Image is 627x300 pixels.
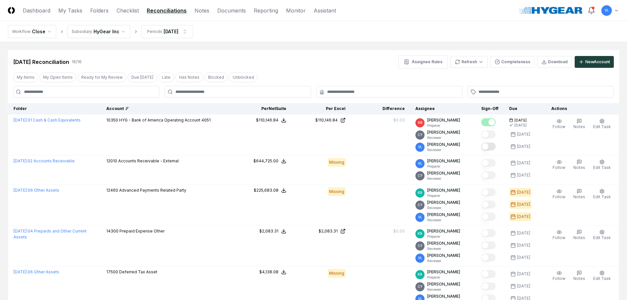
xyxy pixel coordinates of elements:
span: [DATE] : [13,188,28,193]
span: [DATE] : [13,158,28,163]
button: Mark complete [481,270,496,278]
span: VL [418,215,422,220]
a: [DATE]:04 Prepaids and Other Current Assets [13,229,87,239]
span: 17500 [106,269,118,274]
span: KR [418,231,422,236]
a: Checklist [117,7,139,14]
span: Notes [573,235,585,240]
button: Periods[DATE] [142,25,193,38]
button: Completeness [490,56,535,68]
div: [DATE] [517,131,530,137]
div: [DATE] [517,230,530,236]
span: Edit Task [593,124,611,129]
span: VL [605,8,609,13]
p: [PERSON_NAME] [427,142,460,148]
p: Reviewer [427,218,460,223]
button: $110,146.84 [256,117,286,123]
button: Mark complete [481,282,496,290]
th: Sign-Off [476,103,504,115]
span: 12010 [106,158,117,163]
div: Workflow [12,29,31,35]
button: Mark complete [481,188,496,196]
a: Reporting [254,7,278,14]
span: Follow [553,276,565,281]
span: Notes [573,194,585,199]
p: Preparer [427,275,460,280]
div: [DATE] [517,172,530,178]
button: $644,725.00 [253,158,286,164]
span: KR [418,190,422,195]
div: [DATE] [517,255,530,260]
a: $2,083.31 [297,228,346,234]
span: VL [418,256,422,260]
span: KB [418,120,422,125]
p: [PERSON_NAME] [427,293,460,299]
span: Follow [553,165,565,170]
p: [PERSON_NAME] [427,158,460,164]
p: [PERSON_NAME] [427,212,460,218]
div: $2,083.31 [259,228,278,234]
button: My Items [13,72,38,82]
span: [DATE] [514,118,527,123]
p: [PERSON_NAME] [427,228,460,234]
button: Follow [551,117,567,131]
span: Notes [573,124,585,129]
a: Assistant [314,7,336,14]
a: Folders [90,7,109,14]
button: Follow [551,228,567,242]
span: Edit Task [593,276,611,281]
div: [DATE] [164,28,178,35]
button: Blocked [204,72,228,82]
button: Edit Task [592,187,612,201]
span: CY [418,284,423,289]
div: $0.00 [393,117,405,123]
span: Follow [553,194,565,199]
span: CY [418,132,423,137]
button: Mark complete [481,254,496,261]
nav: breadcrumb [8,25,193,38]
p: Reviewer [427,246,460,251]
div: Missing [328,269,346,278]
button: Mark complete [481,241,496,249]
button: Mark complete [481,229,496,237]
div: $4,138.08 [259,269,278,275]
span: 14300 [106,229,118,233]
div: $110,146.84 [315,117,338,123]
a: [DATE]:02 Accounts Receivable [13,158,75,163]
button: Edit Task [592,158,612,172]
div: Account [106,106,227,112]
div: $225,683.08 [254,187,278,193]
button: Follow [551,269,567,283]
button: Mark complete [481,213,496,221]
th: Folder [8,103,101,115]
p: Reviewer [427,205,460,210]
th: Per Excel [292,103,351,115]
span: 10350 [106,118,118,123]
button: Unblocked [229,72,258,82]
div: [DATE] [517,144,530,150]
div: $0.00 [393,228,405,234]
button: Mark complete [481,143,496,150]
span: HYG - Bank of America Operating Account 4051 [119,118,211,123]
button: $2,083.31 [259,228,286,234]
div: Periods [147,29,162,35]
div: [DATE] [517,271,530,277]
span: 12460 [106,188,118,193]
span: Edit Task [593,235,611,240]
button: NewAccount [575,56,614,68]
p: Preparer [427,234,460,239]
div: Missing [328,158,346,167]
a: My Tasks [58,7,82,14]
button: Edit Task [592,117,612,131]
th: Per NetSuite [232,103,292,115]
button: Edit Task [592,228,612,242]
div: [DATE] [514,123,527,128]
div: [DATE] Reconciliation [13,58,69,66]
span: Prepaid Expense Other [119,229,165,233]
div: Due [509,106,536,112]
button: Notes [572,228,587,242]
div: New Account [585,59,610,65]
div: [DATE] [517,202,530,207]
span: Accounts Receivable - External [118,158,179,163]
p: [PERSON_NAME] [427,269,460,275]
